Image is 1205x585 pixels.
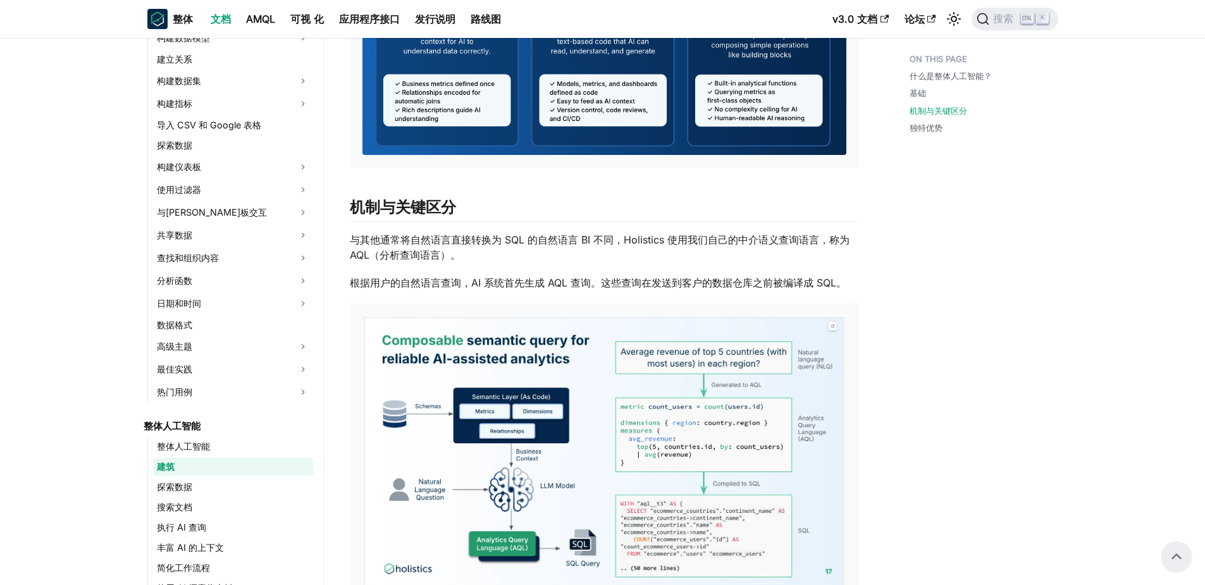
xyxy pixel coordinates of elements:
[331,9,407,29] a: 应用程序接口
[153,519,313,536] a: 执行 AI 查询
[135,38,324,585] nav: 文档侧边栏
[153,248,313,268] a: 查找和组织内容
[905,13,925,25] font: 论坛
[147,9,168,29] img: 整体
[147,9,193,29] a: 整体整体
[153,539,313,557] a: 丰富 AI 的上下文
[471,13,501,25] font: 路线图
[989,13,1021,26] span: 搜索
[463,9,509,29] a: 路线图
[140,417,313,435] a: 整体人工智能
[153,438,313,455] a: 整体人工智能
[153,157,313,177] a: 构建仪表板
[153,559,313,577] a: 简化工作流程
[944,9,964,29] button: 在深色和浅色模式之间切换（当前为浅色模式）
[238,9,283,29] a: AMQL
[203,9,238,29] a: 文档
[910,87,926,99] a: 基础
[153,202,313,223] a: 与[PERSON_NAME]板交互
[350,232,859,262] p: 与其他通常将自然语言直接转换为 SQL 的自然语言 BI 不同，Holistics 使用我们自己的中介语义查询语言，称为 AQL（分析查询语言）。
[897,9,944,29] a: 论坛
[173,11,193,27] b: 整体
[153,458,313,476] a: 建筑
[153,225,313,245] a: 共享数据
[153,336,313,357] a: 高级主题
[832,13,877,25] font: v3.0 文档
[350,275,859,290] p: 根据用户的自然语言查询，AI 系统首先生成 AQL 查询。这些查询在发送到客户的数据仓库之前被编译成 SQL。
[153,137,313,154] a: 探索数据
[153,271,313,291] a: 分析函数
[283,9,331,29] a: 可视 化
[153,116,313,134] a: 导入 CSV 和 Google 表格
[153,382,313,402] a: 热门用例
[153,51,313,68] a: 建立关系
[153,498,313,516] a: 搜索文档
[153,71,313,91] a: 构建数据集
[972,8,1058,30] button: 搜索 （Ctrl+K）
[1161,541,1192,572] button: Scroll back to top
[825,9,896,29] a: v3.0 文档
[910,105,967,117] a: 机制与关键区分
[153,28,313,48] a: 构建数据模型
[153,359,313,379] a: 最佳实践
[153,478,313,496] a: 探索数据
[1036,13,1049,24] kbd: K
[153,180,313,200] a: 使用过滤器
[910,70,992,82] a: 什么是整体人工智能？
[407,9,463,29] a: 发行说明
[153,293,313,314] a: 日期和时间
[153,94,313,114] a: 构建指标
[910,122,942,134] a: 独特优势
[153,316,313,334] a: 数据格式
[350,198,859,222] h2: 机制与关键区分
